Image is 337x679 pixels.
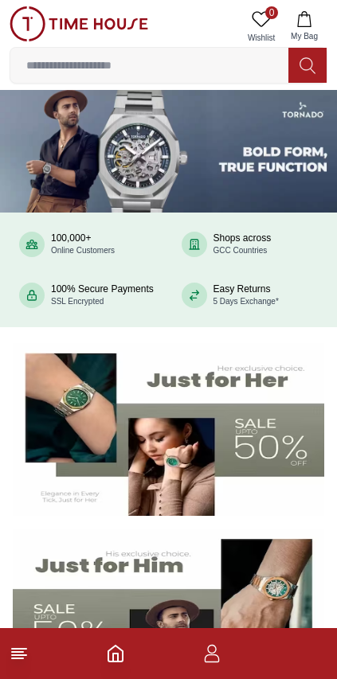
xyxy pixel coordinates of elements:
[51,232,115,256] div: 100,000+
[214,283,279,307] div: Easy Returns
[214,297,279,306] span: 5 Days Exchange*
[106,644,125,663] a: Home
[241,6,281,47] a: 0Wishlist
[10,6,148,41] img: ...
[51,297,104,306] span: SSL Encrypted
[241,32,281,44] span: Wishlist
[281,6,327,47] button: My Bag
[13,343,324,516] img: Women's Watches Banner
[51,246,115,255] span: Online Customers
[284,30,324,42] span: My Bag
[214,232,272,256] div: Shops across
[51,283,154,307] div: 100% Secure Payments
[214,246,268,255] span: GCC Countries
[265,6,278,19] span: 0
